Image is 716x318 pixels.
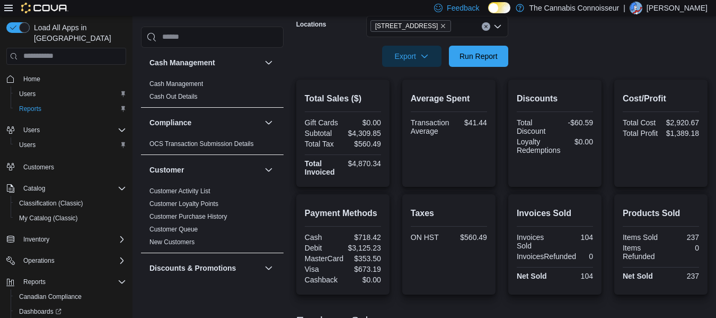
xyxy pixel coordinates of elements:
span: Inventory [23,235,49,244]
img: Cova [21,3,68,13]
span: Users [15,139,126,151]
button: Clear input [482,22,490,31]
button: Customer [262,164,275,176]
button: Remove 2-1874 Scugog Street from selection in this group [440,23,446,29]
button: My Catalog (Classic) [11,211,130,226]
div: Items Refunded [623,244,659,261]
span: Operations [19,254,126,267]
h2: Average Spent [411,92,487,105]
div: $41.44 [453,118,487,127]
span: My Catalog (Classic) [15,212,126,225]
button: Inventory [2,232,130,247]
div: 104 [557,272,593,280]
span: Canadian Compliance [15,290,126,303]
span: Reports [19,276,126,288]
a: New Customers [149,238,195,246]
button: Catalog [19,182,49,195]
span: Catalog [19,182,126,195]
span: My Catalog (Classic) [19,214,78,222]
strong: Net Sold [517,272,547,280]
a: OCS Transaction Submission Details [149,140,254,148]
div: Items Sold [623,233,659,242]
div: Invoices Sold [517,233,553,250]
span: Dashboards [15,305,126,318]
span: Users [19,141,36,149]
a: Cash Out Details [149,93,198,100]
button: Catalog [2,181,130,196]
div: $673.19 [345,265,381,273]
div: $560.49 [451,233,487,242]
div: Customer [141,185,284,253]
h3: Cash Management [149,57,215,68]
a: Users [15,88,40,100]
a: My Catalog (Classic) [15,212,82,225]
div: InvoicesRefunded [517,252,576,261]
h2: Taxes [411,207,487,220]
div: $3,125.23 [345,244,381,252]
div: $353.50 [348,254,381,263]
h2: Invoices Sold [517,207,593,220]
button: Reports [11,101,130,116]
div: Gift Cards [305,118,341,127]
span: Cash Management [149,80,203,88]
div: ON HST [411,233,447,242]
h2: Discounts [517,92,593,105]
button: Export [382,46,441,67]
span: 2-1874 Scugog Street [370,20,452,32]
span: OCS Transaction Submission Details [149,140,254,148]
a: Dashboards [15,305,66,318]
div: $2,920.67 [663,118,699,127]
button: Home [2,71,130,87]
button: Inventory [19,233,54,246]
div: Subtotal [305,129,341,137]
h3: Customer [149,165,184,175]
div: 237 [663,233,699,242]
p: The Cannabis Connoisseur [529,2,620,14]
div: 0 [580,252,593,261]
div: 104 [557,233,593,242]
span: Discounts [149,285,178,294]
span: Users [15,88,126,100]
button: Cash Management [149,57,260,68]
button: Run Report [449,46,508,67]
h3: Compliance [149,117,191,128]
span: Catalog [23,184,45,193]
span: Customer Loyalty Points [149,200,218,208]
div: 237 [663,272,699,280]
p: [PERSON_NAME] [647,2,708,14]
span: Classification (Classic) [19,199,83,208]
a: Customer Activity List [149,187,210,195]
span: Reports [23,278,46,286]
span: Run Report [459,51,498,62]
div: Cash [305,233,341,242]
span: Customers [23,163,54,171]
div: Total Profit [623,129,659,137]
span: Reports [19,105,41,113]
div: MasterCard [305,254,343,263]
button: Customer [149,165,260,175]
button: Discounts & Promotions [149,263,260,273]
span: Customer Purchase History [149,212,227,221]
div: Debit [305,244,341,252]
span: Home [19,72,126,85]
h2: Total Sales ($) [305,92,381,105]
a: Customer Loyalty Points [149,200,218,208]
button: Compliance [262,116,275,129]
span: Load All Apps in [GEOGRAPHIC_DATA] [30,22,126,44]
span: Cash Out Details [149,92,198,101]
h2: Cost/Profit [623,92,699,105]
span: [STREET_ADDRESS] [375,21,438,31]
div: Cash Management [141,78,284,107]
span: New Customers [149,238,195,246]
button: Classification (Classic) [11,196,130,211]
button: Cash Management [262,56,275,69]
a: Customer Queue [149,226,198,233]
div: $560.49 [345,140,381,148]
button: Discounts & Promotions [262,262,275,274]
button: Users [2,123,130,137]
div: Total Discount [517,118,553,135]
h3: Discounts & Promotions [149,263,236,273]
button: Users [19,124,44,136]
